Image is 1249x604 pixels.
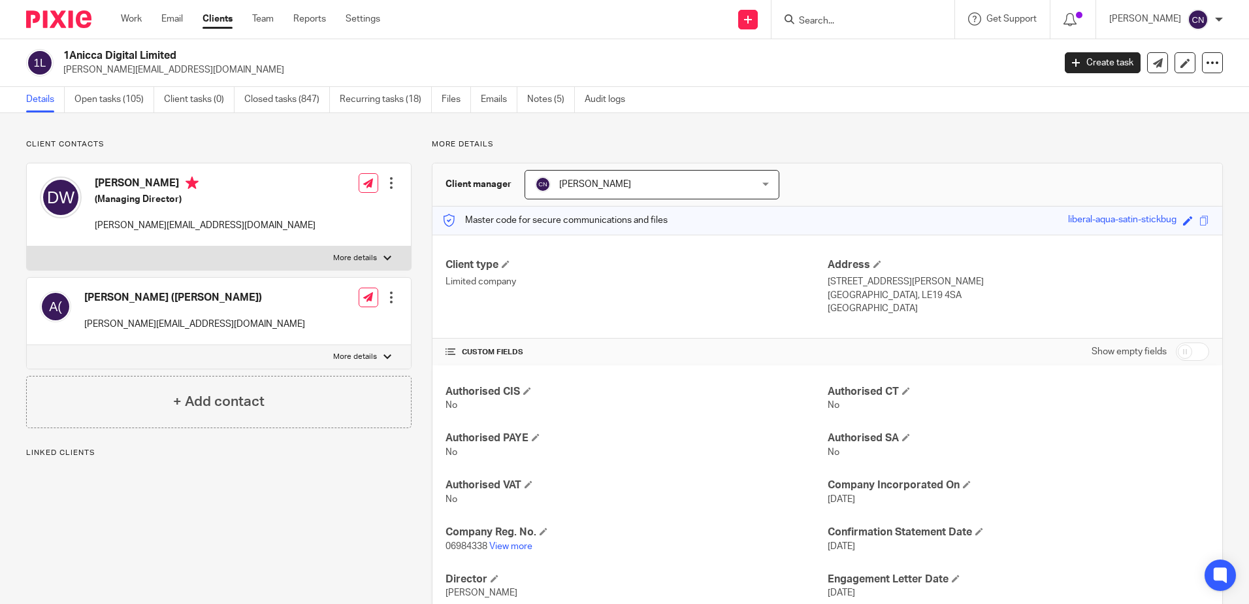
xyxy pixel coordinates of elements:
[121,12,142,25] a: Work
[333,253,377,263] p: More details
[585,87,635,112] a: Audit logs
[559,180,631,189] span: [PERSON_NAME]
[1068,213,1176,228] div: liberal-aqua-satin-stickbug
[26,49,54,76] img: svg%3E
[446,431,827,445] h4: Authorised PAYE
[442,87,471,112] a: Files
[446,588,517,597] span: [PERSON_NAME]
[333,352,377,362] p: More details
[446,448,457,457] span: No
[95,193,316,206] h5: (Managing Director)
[252,12,274,25] a: Team
[26,10,91,28] img: Pixie
[828,495,855,504] span: [DATE]
[481,87,517,112] a: Emails
[535,176,551,192] img: svg%3E
[161,12,183,25] a: Email
[828,573,1209,586] h4: Engagement Letter Date
[446,526,827,539] h4: Company Reg. No.
[95,219,316,232] p: [PERSON_NAME][EMAIL_ADDRESS][DOMAIN_NAME]
[446,178,511,191] h3: Client manager
[186,176,199,190] i: Primary
[446,385,827,399] h4: Authorised CIS
[446,275,827,288] p: Limited company
[1188,9,1208,30] img: svg%3E
[1109,12,1181,25] p: [PERSON_NAME]
[26,87,65,112] a: Details
[40,291,71,322] img: svg%3E
[26,139,412,150] p: Client contacts
[828,526,1209,539] h4: Confirmation Statement Date
[1065,52,1141,73] a: Create task
[798,16,915,27] input: Search
[63,49,849,63] h2: 1Anicca Digital Limited
[346,12,380,25] a: Settings
[84,318,305,331] p: [PERSON_NAME][EMAIL_ADDRESS][DOMAIN_NAME]
[95,176,316,193] h4: [PERSON_NAME]
[446,347,827,358] h4: CUSTOM FIELDS
[293,12,326,25] a: Reports
[203,12,233,25] a: Clients
[63,63,1045,76] p: [PERSON_NAME][EMAIL_ADDRESS][DOMAIN_NAME]
[828,302,1209,315] p: [GEOGRAPHIC_DATA]
[173,392,265,412] h4: + Add contact
[828,478,1209,492] h4: Company Incorporated On
[446,495,457,504] span: No
[828,588,855,597] span: [DATE]
[74,87,154,112] a: Open tasks (105)
[828,289,1209,302] p: [GEOGRAPHIC_DATA], LE19 4SA
[986,14,1037,24] span: Get Support
[40,176,82,218] img: svg%3E
[489,542,532,551] a: View more
[84,291,305,305] h4: [PERSON_NAME] ([PERSON_NAME])
[442,214,668,227] p: Master code for secure communications and files
[828,542,855,551] span: [DATE]
[1092,345,1167,358] label: Show empty fields
[828,401,839,410] span: No
[164,87,235,112] a: Client tasks (0)
[26,448,412,458] p: Linked clients
[446,542,487,551] span: 06984338
[527,87,575,112] a: Notes (5)
[828,258,1209,272] h4: Address
[446,478,827,492] h4: Authorised VAT
[828,385,1209,399] h4: Authorised CT
[828,448,839,457] span: No
[432,139,1223,150] p: More details
[828,431,1209,445] h4: Authorised SA
[340,87,432,112] a: Recurring tasks (18)
[446,401,457,410] span: No
[828,275,1209,288] p: [STREET_ADDRESS][PERSON_NAME]
[244,87,330,112] a: Closed tasks (847)
[446,258,827,272] h4: Client type
[446,573,827,586] h4: Director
